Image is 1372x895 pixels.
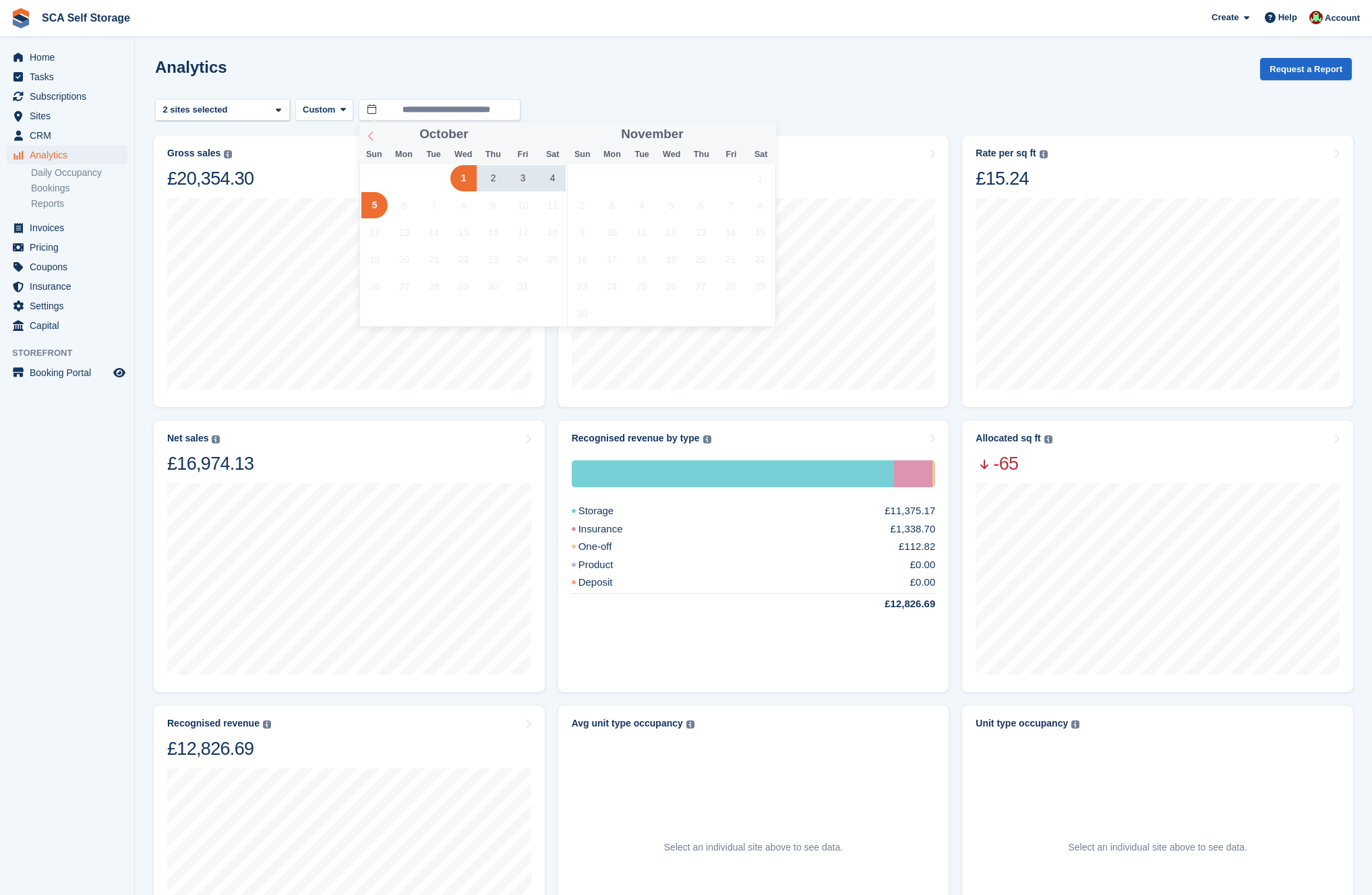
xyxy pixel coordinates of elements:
span: October 13, 2025 [391,219,417,245]
span: October 15, 2025 [450,219,477,245]
span: November 23, 2025 [569,273,595,299]
span: October 1, 2025 [450,165,477,191]
span: Sites [30,106,111,125]
span: Insurance [30,277,111,296]
span: Create [1212,11,1239,24]
span: CRM [30,126,111,145]
span: Invoices [30,218,111,237]
div: Gross sales [167,148,220,159]
span: Coupons [30,257,111,276]
span: October 29, 2025 [450,273,477,299]
span: Fri [508,150,537,159]
span: October 26, 2025 [361,273,388,299]
span: October 27, 2025 [391,273,417,299]
span: November 30, 2025 [569,300,595,326]
span: November 24, 2025 [599,273,625,299]
span: October 4, 2025 [539,165,566,191]
div: Avg unit type occupancy [572,718,683,729]
span: October 2, 2025 [480,165,506,191]
div: Unit type occupancy [976,718,1068,729]
span: November 14, 2025 [717,219,744,245]
span: November 20, 2025 [688,246,714,272]
span: October 18, 2025 [539,219,566,245]
span: November 18, 2025 [628,246,655,272]
span: October 19, 2025 [361,246,388,272]
a: menu [7,67,127,86]
span: November 6, 2025 [688,192,714,218]
span: November 25, 2025 [628,273,655,299]
span: November 11, 2025 [628,219,655,245]
div: One-off [572,539,645,555]
div: Deposit [572,575,645,590]
span: November 28, 2025 [717,273,744,299]
span: November 8, 2025 [747,192,773,218]
span: October 28, 2025 [421,273,447,299]
span: Pricing [30,238,111,257]
div: £0.00 [910,557,936,573]
span: November 2, 2025 [569,192,595,218]
div: Storage [572,460,895,487]
div: Storage [572,503,647,519]
span: October 5, 2025 [361,192,388,218]
p: Select an individual site above to see data. [1068,840,1247,855]
span: October 25, 2025 [539,246,566,272]
a: Bookings [31,182,127,195]
span: Account [1325,11,1360,25]
span: Settings [30,297,111,315]
span: November 12, 2025 [658,219,684,245]
a: SCA Self Storage [36,7,136,29]
a: Preview store [111,365,127,381]
span: October 8, 2025 [450,192,477,218]
a: menu [7,363,127,382]
p: Select an individual site above to see data. [664,840,843,855]
span: Wed [657,150,686,159]
img: icon-info-grey-7440780725fd019a000dd9b08b2336e03edf1995a4989e88bcd33f0948082b44.svg [703,435,711,443]
div: Product [572,557,646,573]
span: Analytics [30,146,111,164]
a: menu [7,218,127,237]
div: £15.24 [976,167,1047,190]
div: Allocated sq ft [976,433,1040,444]
span: October 22, 2025 [450,246,477,272]
div: £112.82 [899,539,935,555]
span: November 29, 2025 [747,273,773,299]
span: Capital [30,316,111,335]
a: menu [7,297,127,315]
span: November 5, 2025 [658,192,684,218]
span: Tasks [30,67,111,86]
div: £0.00 [910,575,936,590]
span: October 14, 2025 [421,219,447,245]
a: menu [7,238,127,257]
div: £20,354.30 [167,167,253,190]
span: Sun [359,150,389,159]
a: menu [7,316,127,335]
span: November 22, 2025 [747,246,773,272]
img: icon-info-grey-7440780725fd019a000dd9b08b2336e03edf1995a4989e88bcd33f0948082b44.svg [1044,435,1052,443]
span: October 21, 2025 [421,246,447,272]
div: Recognised revenue [167,718,260,729]
img: icon-info-grey-7440780725fd019a000dd9b08b2336e03edf1995a4989e88bcd33f0948082b44.svg [212,435,220,443]
span: October 3, 2025 [510,165,536,191]
h2: Analytics [155,58,227,76]
a: menu [7,257,127,276]
span: Custom [303,103,335,117]
span: October 16, 2025 [480,219,506,245]
span: November 19, 2025 [658,246,684,272]
span: November 15, 2025 [747,219,773,245]
span: November 13, 2025 [688,219,714,245]
span: November [621,128,683,141]
div: £12,826.69 [852,596,935,612]
span: October 11, 2025 [539,192,566,218]
input: Year [469,127,511,142]
span: Mon [597,150,627,159]
div: £16,974.13 [167,452,253,475]
div: Rate per sq ft [976,148,1036,159]
img: icon-info-grey-7440780725fd019a000dd9b08b2336e03edf1995a4989e88bcd33f0948082b44.svg [1040,150,1048,158]
a: Reports [31,197,127,210]
span: October 24, 2025 [510,246,536,272]
a: menu [7,48,127,67]
img: icon-info-grey-7440780725fd019a000dd9b08b2336e03edf1995a4989e88bcd33f0948082b44.svg [686,720,694,729]
a: menu [7,87,127,106]
span: November 1, 2025 [747,165,773,191]
span: November 27, 2025 [688,273,714,299]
